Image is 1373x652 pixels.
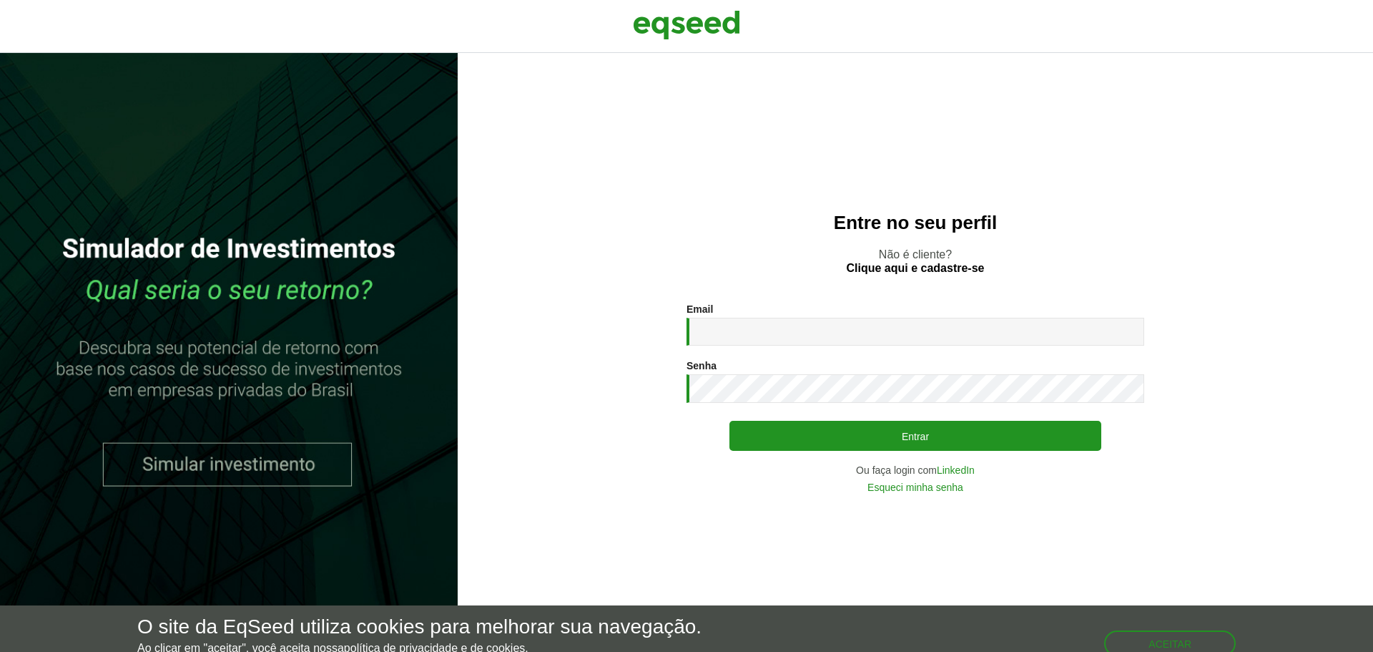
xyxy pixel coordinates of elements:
a: LinkedIn [937,465,975,475]
p: Não é cliente? [486,248,1344,275]
a: Esqueci minha senha [867,482,963,492]
label: Senha [686,361,717,371]
div: Ou faça login com [686,465,1144,475]
button: Entrar [729,421,1101,451]
a: Clique aqui e cadastre-se [847,263,985,274]
h5: O site da EqSeed utiliza cookies para melhorar sua navegação. [137,616,702,638]
img: EqSeed Logo [633,7,740,43]
label: Email [686,304,713,314]
h2: Entre no seu perfil [486,213,1344,233]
